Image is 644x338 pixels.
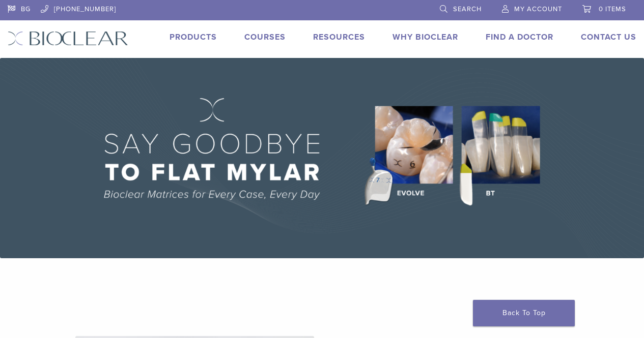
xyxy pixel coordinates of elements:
img: Bioclear [8,31,128,46]
a: Find A Doctor [486,32,553,42]
span: Search [453,5,482,13]
a: Products [170,32,217,42]
a: Contact Us [581,32,636,42]
span: My Account [514,5,562,13]
a: Courses [244,32,286,42]
a: Resources [313,32,365,42]
a: Why Bioclear [393,32,458,42]
a: Back To Top [473,300,575,326]
span: 0 items [599,5,626,13]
